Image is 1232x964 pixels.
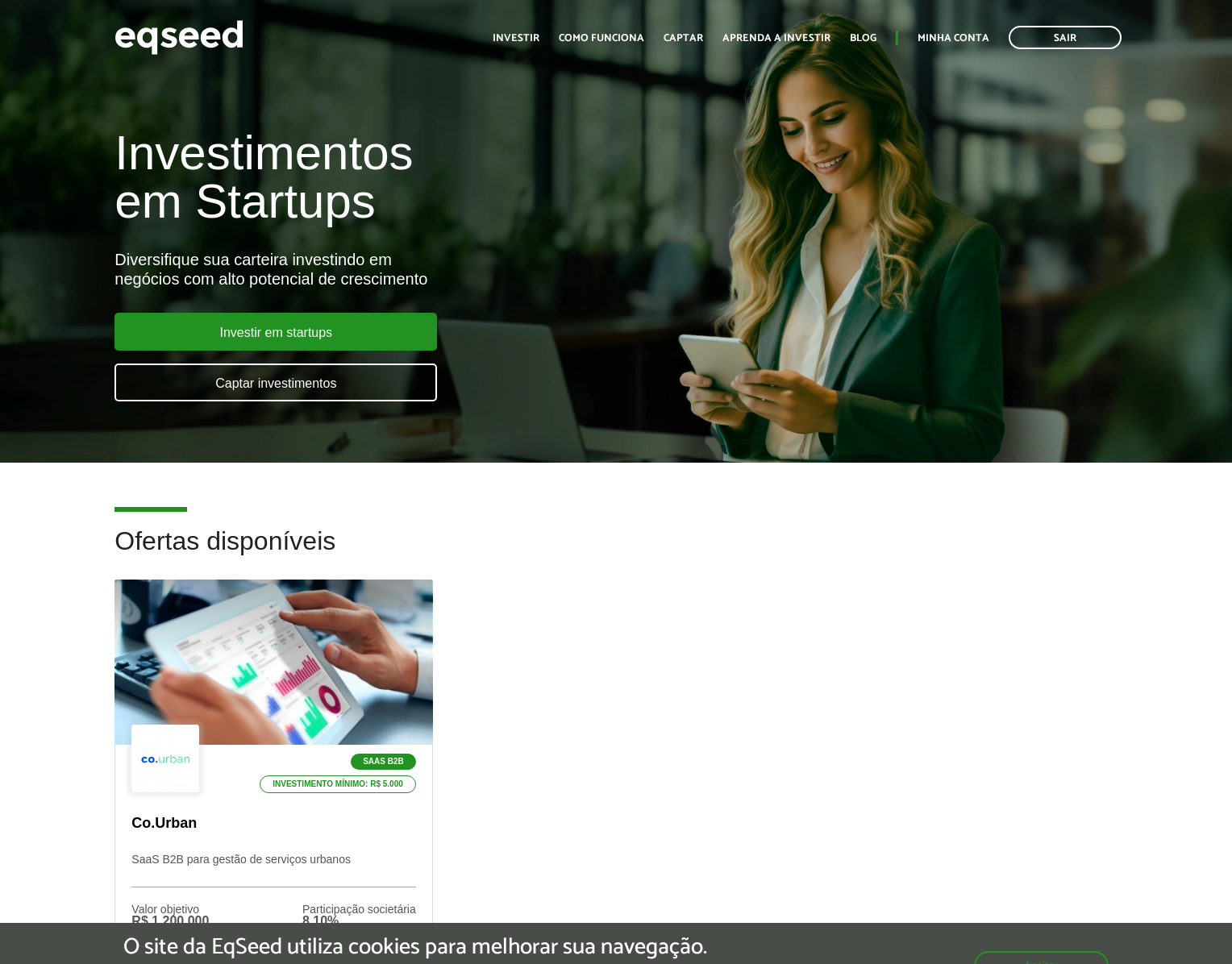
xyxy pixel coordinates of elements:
a: Minha conta [918,33,989,44]
h5: O site da EqSeed utiliza cookies para melhorar sua navegação. [123,935,707,960]
div: Valor objetivo [131,904,209,915]
a: Investir em startups [114,313,437,351]
a: Sair [1009,26,1122,49]
a: Blog [850,33,876,44]
div: R$ 1.200.000 [131,915,209,928]
h1: Investimentos em Startups [114,129,706,226]
a: Captar [664,33,703,44]
a: Como funciona [559,33,644,44]
img: EqSeed [114,16,243,59]
p: Investimento mínimo: R$ 5.000 [260,775,416,793]
a: Investir [493,33,539,44]
p: SaaS B2B para gestão de serviços urbanos [131,853,415,887]
div: Participação societária [302,904,416,915]
p: SaaS B2B [351,754,416,770]
div: 8,10% [302,915,416,928]
p: Co.Urban [131,815,415,833]
div: Diversifique sua carteira investindo em negócios com alto potencial de crescimento [114,250,706,289]
a: Aprenda a investir [722,33,830,44]
a: Captar investimentos [114,364,437,401]
h2: Ofertas disponíveis [114,527,1117,580]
